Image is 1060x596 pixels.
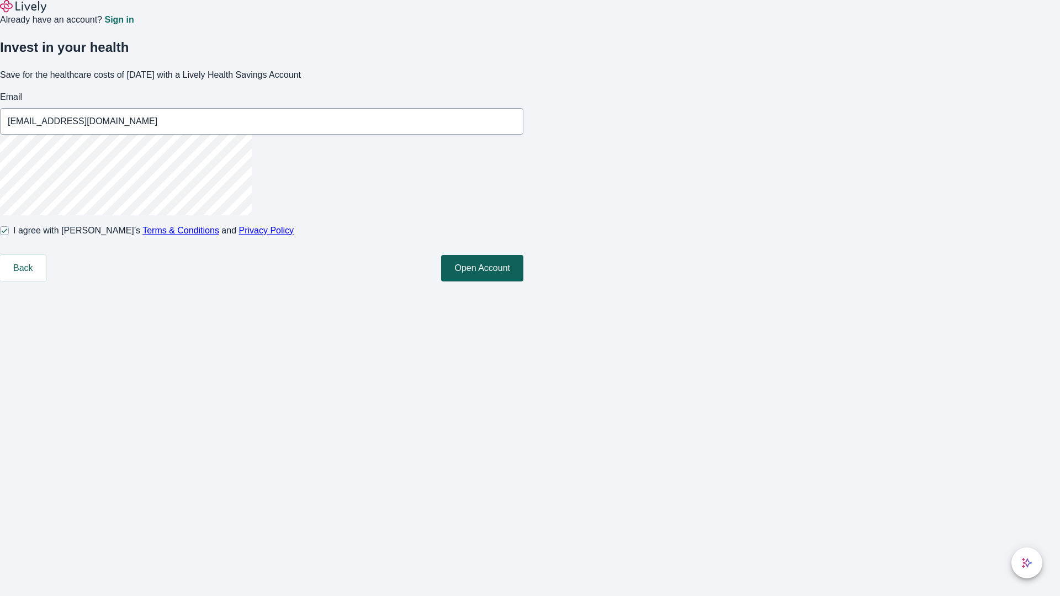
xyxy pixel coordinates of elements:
a: Sign in [104,15,134,24]
a: Terms & Conditions [142,226,219,235]
span: I agree with [PERSON_NAME]’s and [13,224,294,237]
svg: Lively AI Assistant [1021,557,1032,568]
button: Open Account [441,255,523,281]
button: chat [1011,547,1042,578]
a: Privacy Policy [239,226,294,235]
